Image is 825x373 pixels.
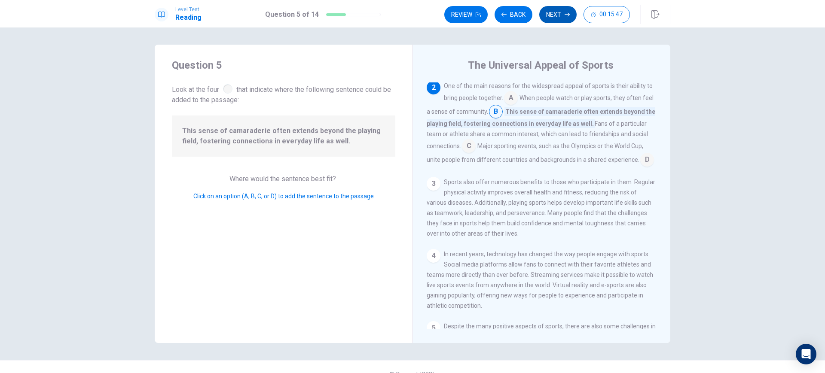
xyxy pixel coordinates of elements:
[427,81,440,94] div: 2
[495,6,532,23] button: Back
[489,105,503,118] span: B
[427,251,653,309] span: In recent years, technology has changed the way people engage with sports. Social media platforms...
[640,153,654,167] span: D
[599,11,623,18] span: 00:15:47
[468,58,614,72] h4: The Universal Appeal of Sports
[229,175,338,183] span: Where would the sentence best fit?
[427,323,657,371] span: Despite the many positive aspects of sports, there are also some challenges in the sports world. ...
[172,58,395,72] h4: Question 5
[444,82,653,101] span: One of the main reasons for the widespread appeal of sports is their ability to bring people toge...
[182,126,385,146] span: This sense of camaraderie often extends beyond the playing field, fostering connections in everyd...
[796,344,816,364] div: Open Intercom Messenger
[427,321,440,335] div: 5
[427,120,648,149] span: Fans of a particular team or athlete share a common interest, which can lead to friendships and s...
[172,82,395,105] span: Look at the four that indicate where the following sentence could be added to the passage:
[427,249,440,263] div: 4
[504,91,518,105] span: A
[193,193,374,200] span: Click on an option (A, B, C, or D) to add the sentence to the passage
[427,107,655,128] span: This sense of camaraderie often extends beyond the playing field, fostering connections in everyd...
[427,94,654,115] span: When people watch or play sports, they often feel a sense of community.
[584,6,630,23] button: 00:15:47
[265,9,319,20] h1: Question 5 of 14
[462,139,476,153] span: C
[427,179,655,237] span: Sports also offer numerous benefits to those who participate in them. Regular physical activity i...
[427,177,440,191] div: 3
[427,143,643,163] span: Major sporting events, such as the Olympics or the World Cup, unite people from different countri...
[444,6,488,23] button: Review
[175,6,202,12] span: Level Test
[539,6,577,23] button: Next
[175,12,202,23] h1: Reading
